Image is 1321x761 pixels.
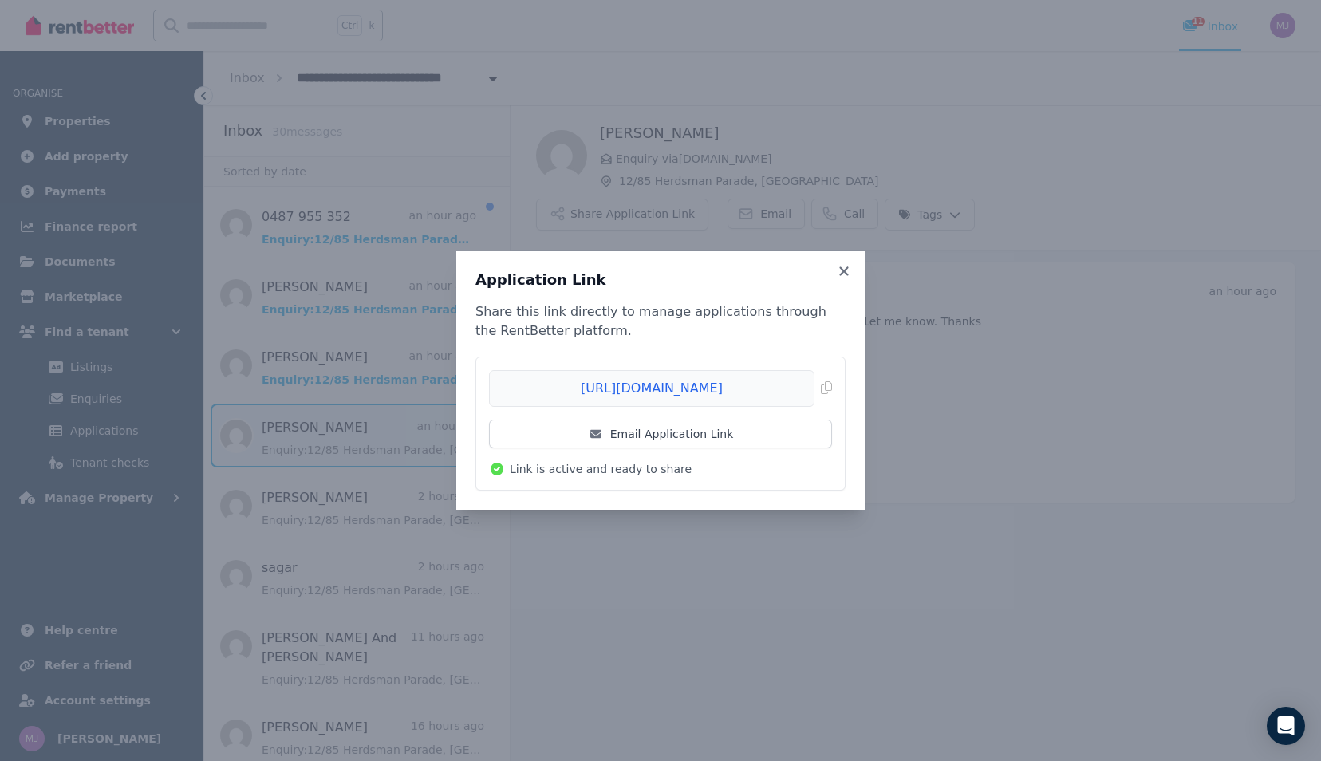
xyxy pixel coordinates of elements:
a: Email Application Link [489,420,832,448]
div: Open Intercom Messenger [1267,707,1305,745]
span: Link is active and ready to share [510,461,692,477]
p: Share this link directly to manage applications through the RentBetter platform. [475,302,846,341]
button: [URL][DOMAIN_NAME] [489,370,832,407]
h3: Application Link [475,270,846,290]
